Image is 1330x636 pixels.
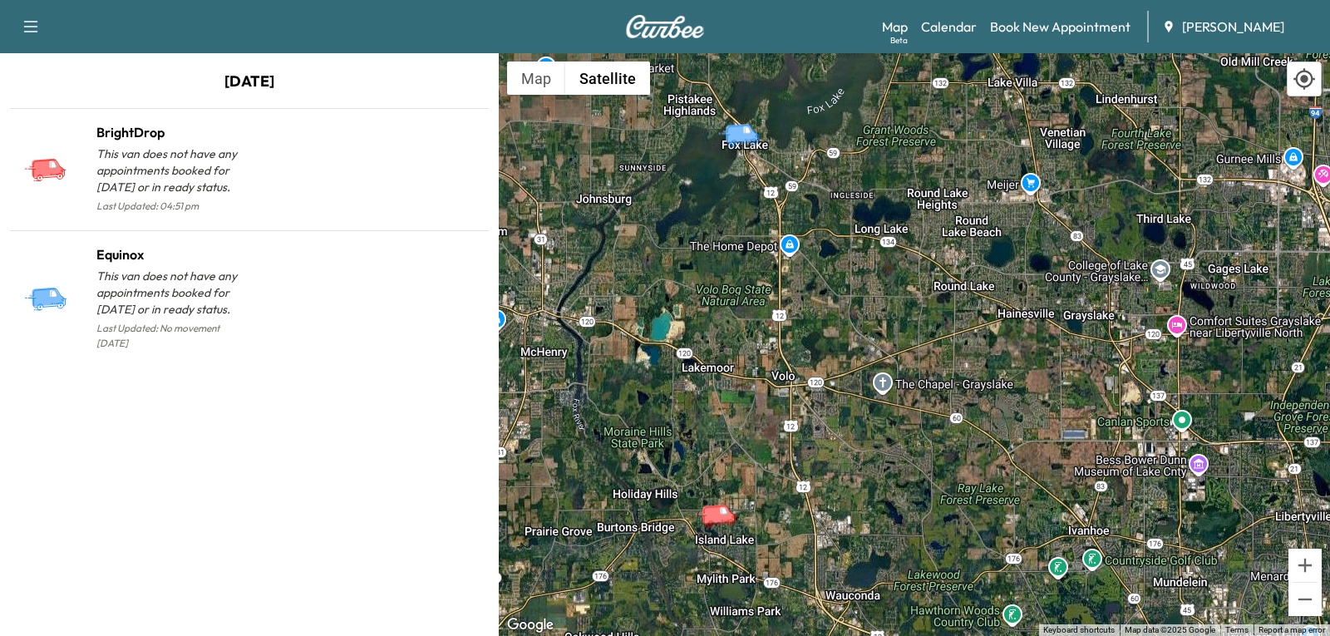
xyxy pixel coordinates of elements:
[882,17,908,37] a: MapBeta
[990,17,1130,37] a: Book New Appointment
[96,318,249,354] p: Last Updated: No movement [DATE]
[1288,583,1322,616] button: Zoom out
[1259,625,1325,634] a: Report a map error
[96,122,249,142] h1: BrightDrop
[1288,549,1322,582] button: Zoom in
[507,62,565,95] button: Show street map
[625,15,705,38] img: Curbee Logo
[694,486,752,515] gmp-advanced-marker: BrightDrop
[890,34,908,47] div: Beta
[565,62,650,95] button: Show satellite imagery
[1287,62,1322,96] div: Recenter map
[921,17,977,37] a: Calendar
[1043,624,1115,636] button: Keyboard shortcuts
[503,614,558,636] img: Google
[1125,625,1215,634] span: Map data ©2025 Google
[1182,17,1284,37] span: [PERSON_NAME]
[1225,625,1249,634] a: Terms (opens in new tab)
[96,244,249,264] h1: Equinox
[717,106,776,135] gmp-advanced-marker: Equinox
[503,614,558,636] a: Open this area in Google Maps (opens a new window)
[96,145,249,195] p: This van does not have any appointments booked for [DATE] or in ready status.
[96,195,249,217] p: Last Updated: 04:51 pm
[96,268,249,318] p: This van does not have any appointments booked for [DATE] or in ready status.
